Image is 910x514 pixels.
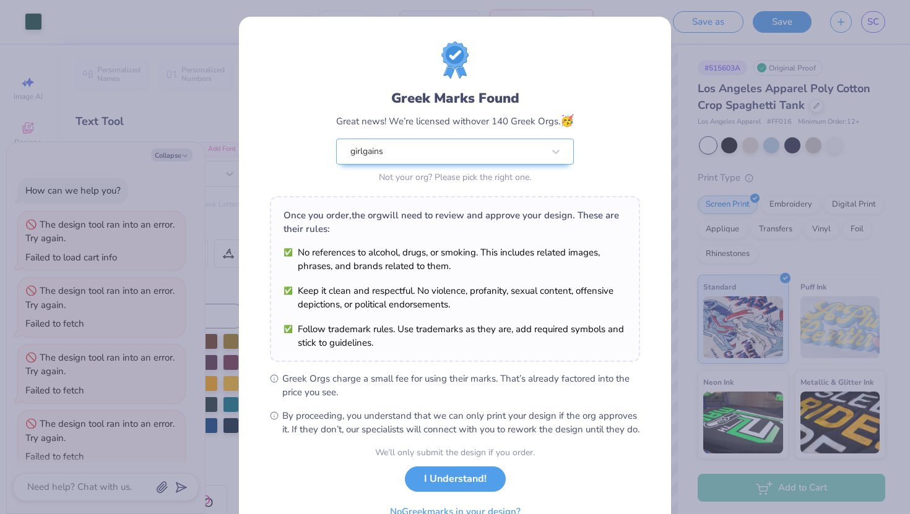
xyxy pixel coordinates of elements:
div: Once you order, the org will need to review and approve your design. These are their rules: [284,208,626,236]
div: Not your org? Please pick the right one. [336,171,574,184]
span: Greek Orgs charge a small fee for using their marks. That’s already factored into the price you see. [282,372,640,399]
div: Great news! We’re licensed with over 140 Greek Orgs. [336,113,574,129]
span: 🥳 [560,113,574,128]
li: Keep it clean and respectful. No violence, profanity, sexual content, offensive depictions, or po... [284,284,626,311]
div: We’ll only submit the design if you order. [375,446,535,459]
div: Greek Marks Found [336,88,574,108]
li: Follow trademark rules. Use trademarks as they are, add required symbols and stick to guidelines. [284,322,626,349]
li: No references to alcohol, drugs, or smoking. This includes related images, phrases, and brands re... [284,246,626,273]
button: I Understand! [405,466,506,492]
img: license-marks-badge.png [441,41,469,79]
span: By proceeding, you understand that we can only print your design if the org approves it. If they ... [282,409,640,436]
